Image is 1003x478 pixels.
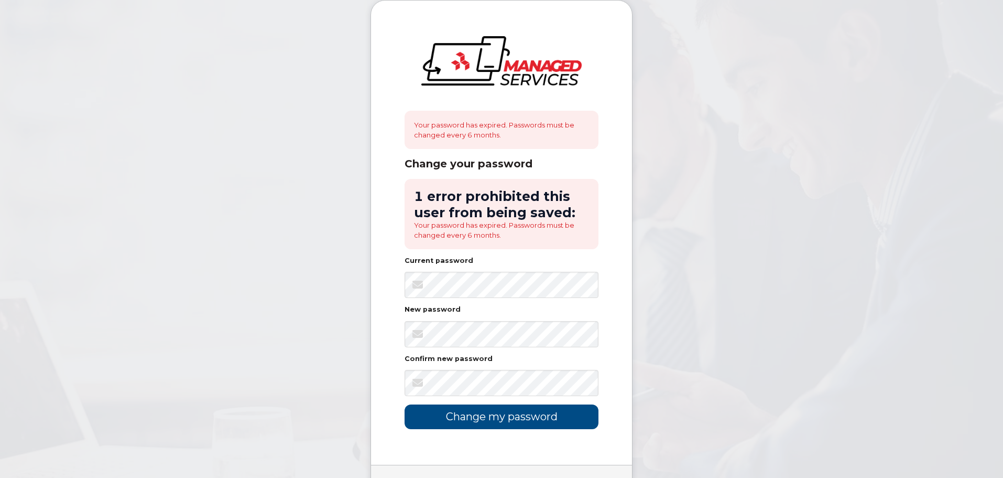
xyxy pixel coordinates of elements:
div: Change your password [405,157,598,171]
label: New password [405,306,461,313]
h2: 1 error prohibited this user from being saved: [414,188,589,220]
img: logo-large.png [421,36,582,86]
label: Confirm new password [405,356,493,363]
div: Your password has expired. Passwords must be changed every 6 months. [405,111,598,149]
li: Your password has expired. Passwords must be changed every 6 months. [414,220,589,240]
input: Change my password [405,405,598,429]
label: Current password [405,258,473,264]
